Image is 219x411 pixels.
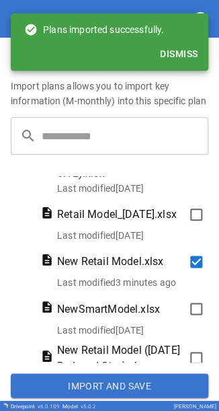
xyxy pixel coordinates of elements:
span: NewSmartModel.xlsx [57,301,160,317]
span: Retail Model_[DATE].xlsx [57,207,177,223]
button: Import and Save [11,373,208,398]
span: v 6.0.109 [38,403,60,409]
span: New Retail Model.xlsx [57,254,163,270]
p: Last modified [DATE] [57,323,203,336]
p: Last modified [DATE] [57,229,203,242]
div: Model [62,403,96,409]
div: Drivepoint [11,403,60,409]
img: Drivepoint [3,402,8,408]
span: New Retail Model ([DATE] Reduced Size).xlsx [57,342,182,374]
span: v 5.0.2 [81,403,96,409]
p: Last modified 3 minutes ago [57,276,203,289]
span: search [20,128,36,144]
h6: Import plans allows you to import key information (M-monthly) into this specific plan [11,79,208,109]
button: Dismiss [155,42,203,67]
div: Plans imported successfully. [24,17,164,42]
p: Last modified [DATE] [57,182,203,195]
div: [PERSON_NAME] [174,403,216,409]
